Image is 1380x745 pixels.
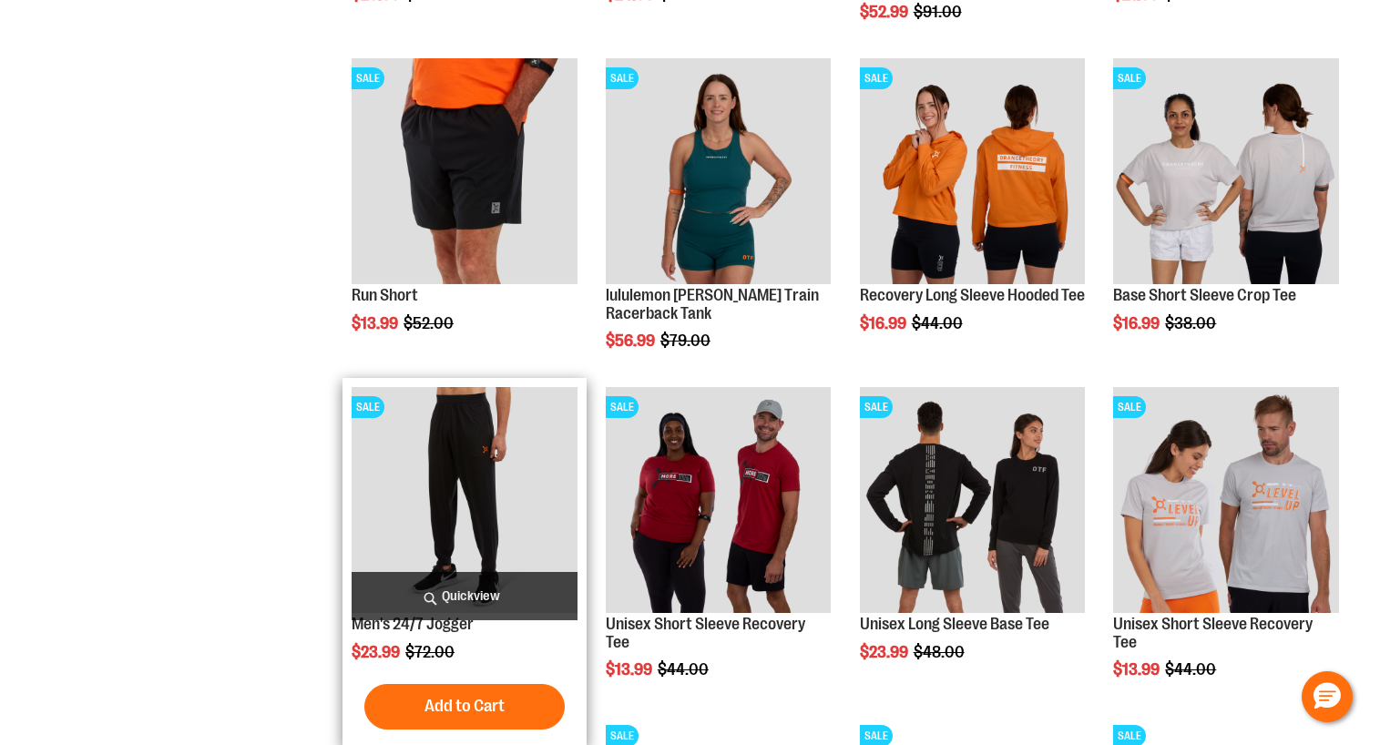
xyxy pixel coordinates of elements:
a: lululemon Wunder Train Racerback TankSALE [606,58,832,287]
span: $16.99 [1113,314,1162,332]
span: $79.00 [660,332,713,350]
div: product [851,49,1095,378]
div: product [342,49,587,378]
a: Product image for Unisex Long Sleeve Base TeeSALE [860,387,1086,616]
a: Main Image of Recovery Long Sleeve Hooded TeeSALE [860,58,1086,287]
img: Product image for Unisex Long Sleeve Base Tee [860,387,1086,613]
span: $23.99 [352,643,403,661]
span: $38.00 [1165,314,1219,332]
span: SALE [606,67,639,89]
a: Product image for Unisex SS Recovery TeeSALE [606,387,832,616]
span: SALE [1113,396,1146,418]
div: product [851,378,1095,707]
img: Product image for 24/7 Jogger [352,387,578,613]
span: $44.00 [912,314,966,332]
a: Quickview [352,572,578,620]
span: $13.99 [1113,660,1162,679]
img: Product image for Unisex SS Recovery Tee [606,387,832,613]
span: $44.00 [658,660,711,679]
button: Hello, have a question? Let’s chat. [1302,671,1353,722]
div: product [597,378,841,725]
span: $91.00 [914,3,965,21]
span: SALE [860,67,893,89]
img: Main Image of Recovery Long Sleeve Hooded Tee [860,58,1086,284]
span: $13.99 [606,660,655,679]
a: lululemon [PERSON_NAME] Train Racerback Tank [606,286,819,322]
span: $13.99 [352,314,401,332]
span: Add to Cart [424,696,505,716]
img: Product image for Run Short [352,58,578,284]
a: Unisex Short Sleeve Recovery Tee [606,615,805,651]
span: SALE [860,396,893,418]
a: Run Short [352,286,418,304]
a: Recovery Long Sleeve Hooded Tee [860,286,1085,304]
button: Add to Cart [364,684,565,730]
span: SALE [352,396,384,418]
span: $56.99 [606,332,658,350]
div: product [597,49,841,396]
span: $23.99 [860,643,911,661]
a: Product image for Run ShortSALE [352,58,578,287]
a: Base Short Sleeve Crop Tee [1113,286,1296,304]
img: Product image for Unisex Short Sleeve Recovery Tee [1113,387,1339,613]
span: $48.00 [914,643,967,661]
a: Unisex Short Sleeve Recovery Tee [1113,615,1313,651]
span: $52.00 [404,314,456,332]
span: $52.99 [860,3,911,21]
span: $44.00 [1165,660,1219,679]
a: Product image for Unisex Short Sleeve Recovery TeeSALE [1113,387,1339,616]
a: Men's 24/7 Jogger [352,615,474,633]
a: Product image for 24/7 JoggerSALE [352,387,578,616]
img: Main Image of Base Short Sleeve Crop Tee [1113,58,1339,284]
span: $72.00 [405,643,457,661]
div: product [1104,49,1348,378]
span: SALE [352,67,384,89]
div: product [1104,378,1348,725]
span: SALE [1113,67,1146,89]
img: lululemon Wunder Train Racerback Tank [606,58,832,284]
span: SALE [606,396,639,418]
a: Unisex Long Sleeve Base Tee [860,615,1049,633]
a: Main Image of Base Short Sleeve Crop TeeSALE [1113,58,1339,287]
span: $16.99 [860,314,909,332]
